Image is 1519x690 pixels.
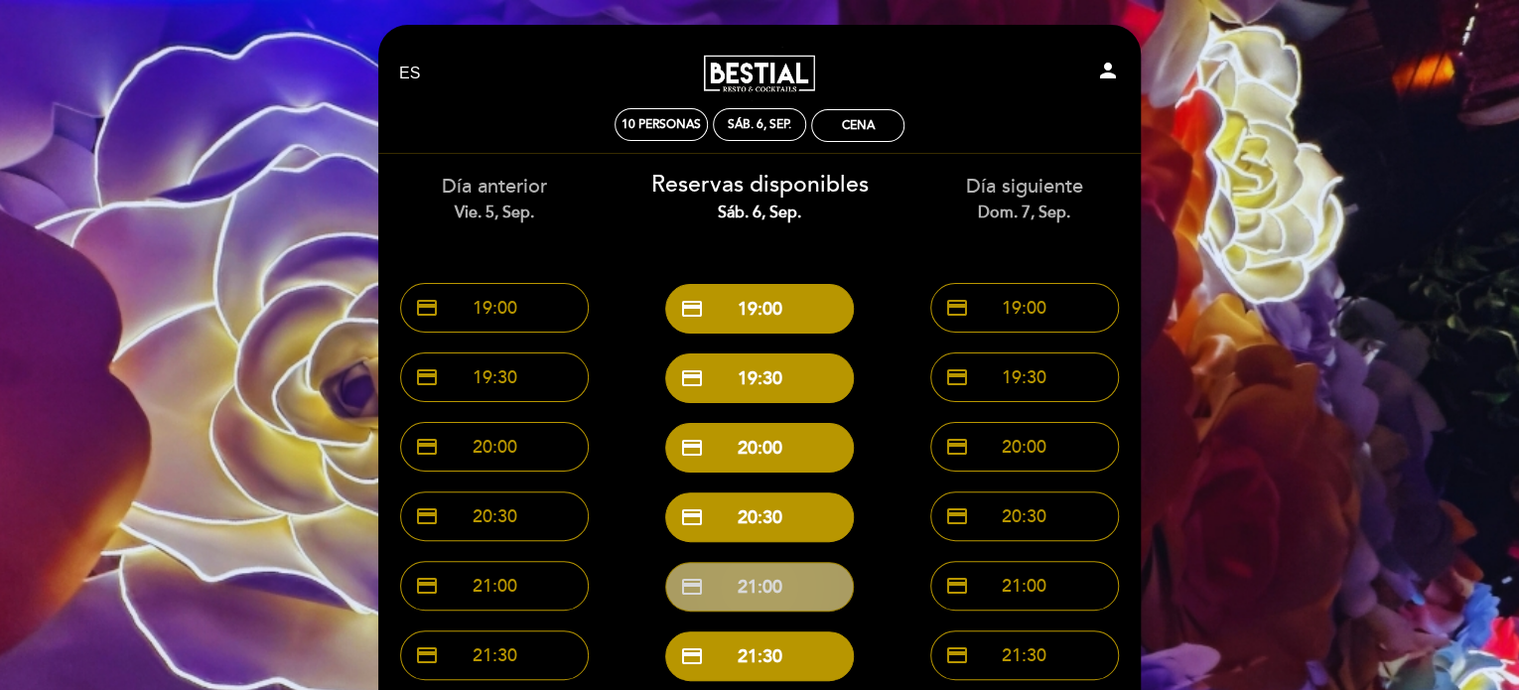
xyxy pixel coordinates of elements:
button: credit_card 21:30 [400,630,589,680]
span: credit_card [680,366,704,390]
button: credit_card 20:00 [400,422,589,472]
div: Día anterior [377,173,613,223]
span: credit_card [945,504,969,528]
span: credit_card [415,574,439,598]
button: credit_card 19:00 [400,283,589,333]
button: credit_card 21:00 [665,562,854,612]
button: credit_card 21:30 [930,630,1119,680]
span: credit_card [680,436,704,460]
button: credit_card 20:30 [400,491,589,541]
span: credit_card [680,297,704,321]
button: credit_card 21:00 [400,561,589,611]
span: credit_card [680,575,704,599]
span: credit_card [415,435,439,459]
button: credit_card 21:00 [930,561,1119,611]
span: credit_card [945,365,969,389]
button: credit_card 20:30 [665,492,854,542]
button: credit_card 19:00 [665,284,854,334]
span: credit_card [415,504,439,528]
span: credit_card [680,644,704,668]
button: credit_card 20:00 [930,422,1119,472]
div: sáb. 6, sep. [728,117,791,132]
div: Reservas disponibles [642,169,878,224]
div: Cena [842,118,875,133]
a: Bestial Fly Bar [635,47,884,101]
button: credit_card 20:30 [930,491,1119,541]
span: credit_card [415,365,439,389]
span: credit_card [415,296,439,320]
button: person [1096,59,1120,89]
span: 10 personas [621,117,701,132]
span: credit_card [945,296,969,320]
div: sáb. 6, sep. [642,202,878,224]
button: credit_card 19:30 [930,352,1119,402]
span: credit_card [945,643,969,667]
button: credit_card 20:00 [665,423,854,473]
span: credit_card [680,505,704,529]
button: credit_card 21:30 [665,631,854,681]
div: dom. 7, sep. [906,202,1142,224]
button: credit_card 19:00 [930,283,1119,333]
span: credit_card [945,574,969,598]
i: person [1096,59,1120,82]
span: credit_card [415,643,439,667]
div: vie. 5, sep. [377,202,613,224]
div: Día siguiente [906,173,1142,223]
span: credit_card [945,435,969,459]
button: credit_card 19:30 [400,352,589,402]
button: credit_card 19:30 [665,353,854,403]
